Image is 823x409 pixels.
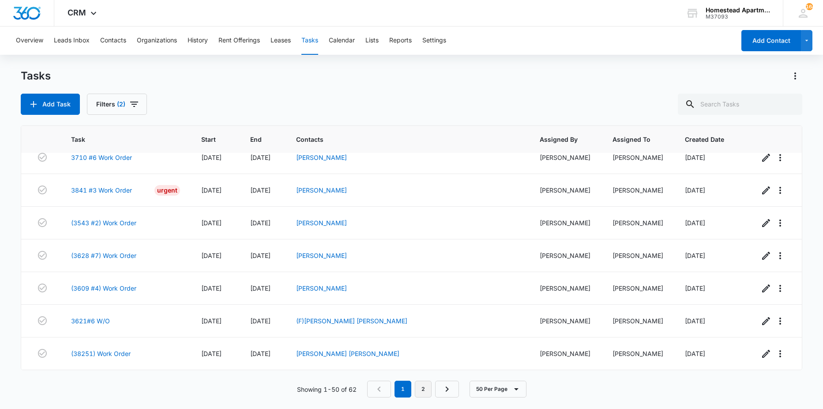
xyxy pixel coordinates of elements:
span: Start [201,135,216,144]
span: [DATE] [685,219,705,227]
span: [DATE] [250,252,271,259]
a: [PERSON_NAME] [296,154,347,161]
div: [PERSON_NAME] [613,349,664,358]
span: [DATE] [250,186,271,194]
a: (F)[PERSON_NAME] [PERSON_NAME] [296,317,407,325]
button: Lists [365,27,379,55]
div: [PERSON_NAME] [540,153,591,162]
button: Add Contact [741,30,801,51]
button: Filters(2) [87,94,147,115]
a: (38251) Work Order [71,349,131,358]
button: Reports [389,27,412,55]
div: Urgent [154,185,180,196]
span: [DATE] [201,284,222,292]
a: Next Page [435,381,459,398]
span: [DATE] [250,317,271,325]
button: Tasks [301,27,318,55]
div: account name [706,7,770,14]
span: [DATE] [685,284,705,292]
div: [PERSON_NAME] [613,251,664,260]
button: History [188,27,208,55]
div: [PERSON_NAME] [540,349,591,358]
span: [DATE] [201,154,222,161]
a: [PERSON_NAME] [296,284,347,292]
a: [PERSON_NAME] [296,186,347,194]
div: [PERSON_NAME] [540,316,591,326]
span: Contacts [296,135,506,144]
span: (2) [117,101,125,107]
span: [DATE] [685,154,705,161]
span: [DATE] [685,350,705,357]
button: Contacts [100,27,126,55]
button: Calendar [329,27,355,55]
a: Page 2 [415,381,432,398]
nav: Pagination [367,381,459,398]
div: [PERSON_NAME] [613,186,664,195]
div: [PERSON_NAME] [540,218,591,227]
span: End [250,135,262,144]
input: Search Tasks [678,94,802,115]
span: Created Date [685,135,725,144]
a: 3621#6 W/O [71,316,110,326]
a: [PERSON_NAME] [296,252,347,259]
span: [DATE] [685,252,705,259]
a: (3609 #4) Work Order [71,284,136,293]
button: Settings [422,27,446,55]
span: [DATE] [685,317,705,325]
div: account id [706,14,770,20]
div: [PERSON_NAME] [613,218,664,227]
button: Add Task [21,94,80,115]
button: Leases [271,27,291,55]
div: [PERSON_NAME] [540,284,591,293]
div: [PERSON_NAME] [540,186,591,195]
span: CRM [68,8,86,17]
div: [PERSON_NAME] [613,153,664,162]
a: 3710 #6 Work Order [71,153,132,162]
span: Task [71,135,167,144]
em: 1 [395,381,411,398]
div: [PERSON_NAME] [613,284,664,293]
span: [DATE] [250,219,271,227]
button: Overview [16,27,43,55]
button: Rent Offerings [218,27,260,55]
span: Assigned To [613,135,651,144]
h1: Tasks [21,69,51,83]
span: [DATE] [250,154,271,161]
a: 3841 #3 Work Order [71,186,132,195]
button: Leads Inbox [54,27,90,55]
span: [DATE] [201,186,222,194]
a: (3628 #7) Work Order [71,251,136,260]
span: [DATE] [201,317,222,325]
div: [PERSON_NAME] [540,251,591,260]
span: 164 [806,3,813,10]
span: [DATE] [250,350,271,357]
button: Organizations [137,27,177,55]
span: [DATE] [201,350,222,357]
span: [DATE] [201,219,222,227]
span: [DATE] [201,252,222,259]
a: [PERSON_NAME] [PERSON_NAME] [296,350,399,357]
div: [PERSON_NAME] [613,316,664,326]
p: Showing 1-50 of 62 [297,385,357,394]
a: (3543 #2) Work Order [71,218,136,227]
span: [DATE] [685,186,705,194]
button: Actions [788,69,802,83]
div: notifications count [806,3,813,10]
a: [PERSON_NAME] [296,219,347,227]
span: [DATE] [250,284,271,292]
span: Assigned By [540,135,579,144]
button: 50 Per Page [470,381,526,398]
